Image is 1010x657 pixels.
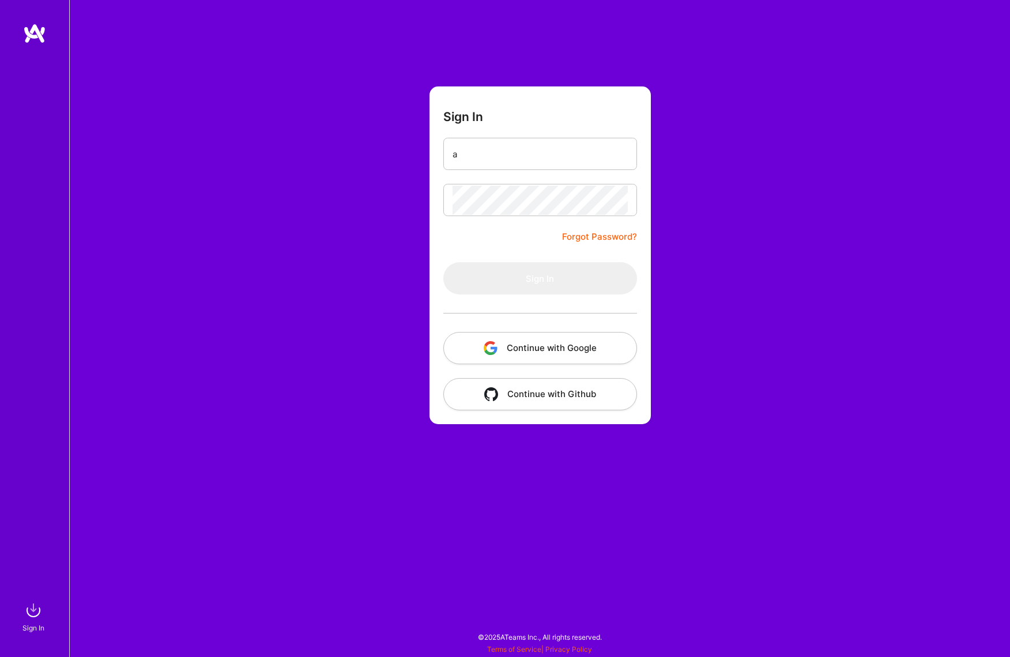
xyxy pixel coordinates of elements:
a: Forgot Password? [562,230,637,244]
span: | [487,645,592,654]
img: logo [23,23,46,44]
h3: Sign In [443,109,483,124]
button: Continue with Github [443,378,637,410]
button: Sign In [443,262,637,294]
div: © 2025 ATeams Inc., All rights reserved. [69,622,1010,651]
button: Continue with Google [443,332,637,364]
img: icon [484,387,498,401]
a: sign inSign In [24,599,45,634]
a: Privacy Policy [545,645,592,654]
div: Sign In [22,622,44,634]
a: Terms of Service [487,645,541,654]
input: Email... [453,139,628,169]
img: sign in [22,599,45,622]
img: icon [484,341,498,355]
